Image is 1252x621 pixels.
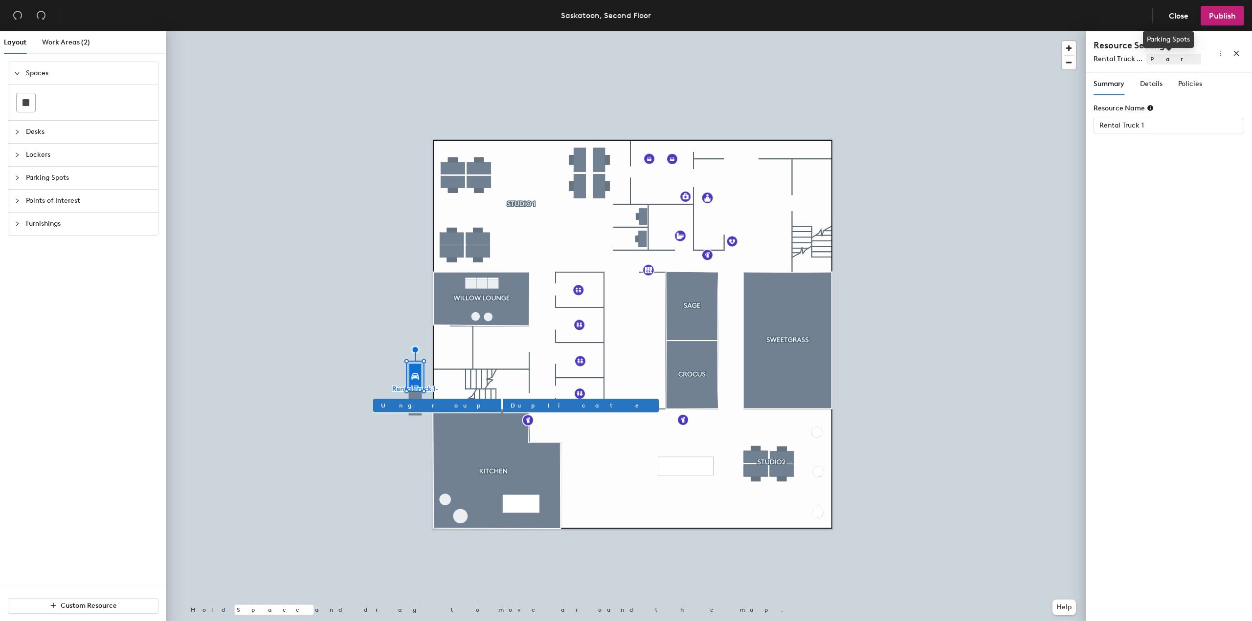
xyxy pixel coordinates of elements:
span: Custom Resource [61,601,117,610]
span: Rental Truck ... [1094,55,1142,63]
span: collapsed [14,221,20,227]
span: close [1233,50,1240,57]
button: Duplicate [503,399,659,412]
span: Policies [1178,80,1202,88]
button: Undo (⌘ + Z) [8,6,27,25]
button: Publish [1201,6,1244,25]
h4: Resource Settings [1094,39,1201,52]
span: Details [1140,80,1163,88]
span: more [1217,50,1224,57]
span: Parking Spots [26,167,152,189]
span: Close [1169,11,1188,21]
span: undo [13,10,22,20]
button: Close [1161,6,1197,25]
span: Duplicate [511,401,651,410]
span: Summary [1094,80,1124,88]
span: Furnishings [26,213,152,235]
button: Custom Resource [8,598,158,614]
span: Ungroup [381,401,493,410]
button: Ungroup [373,399,501,412]
span: expanded [14,70,20,76]
span: Layout [4,38,26,46]
div: Parking Spots [1143,31,1194,48]
span: Spaces [26,62,152,85]
span: collapsed [14,152,20,158]
div: Saskatoon, Second Floor [561,9,651,21]
span: Desks [26,121,152,143]
span: Points of Interest [26,190,152,212]
button: Help [1052,600,1076,615]
span: Publish [1209,11,1236,21]
span: collapsed [14,129,20,135]
span: Work Areas (2) [42,38,90,46]
input: Unknown Parking Spots [1094,118,1244,133]
span: collapsed [14,175,20,181]
span: Lockers [26,144,152,166]
div: Resource Name [1094,104,1154,112]
span: collapsed [14,198,20,204]
button: Redo (⌘ + ⇧ + Z) [31,6,51,25]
